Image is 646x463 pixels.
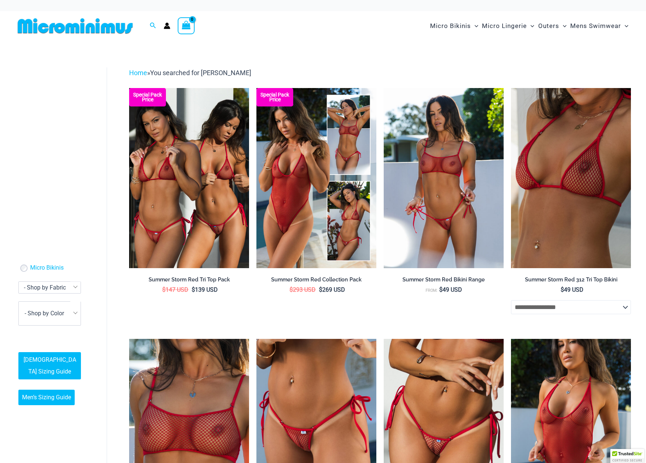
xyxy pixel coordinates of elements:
[570,17,621,35] span: Mens Swimwear
[568,15,630,37] a: Mens SwimwearMenu ToggleMenu Toggle
[527,17,534,35] span: Menu Toggle
[15,18,136,34] img: MM SHOP LOGO FLAT
[256,88,376,268] img: Summer Storm Red Collection Pack F
[319,286,345,293] bdi: 269 USD
[427,14,631,38] nav: Site Navigation
[129,69,147,77] a: Home
[426,288,437,293] span: From:
[30,264,64,272] a: Micro Bikinis
[480,15,536,37] a: Micro LingerieMenu ToggleMenu Toggle
[439,286,443,293] span: $
[430,17,471,35] span: Micro Bikinis
[192,286,195,293] span: $
[178,17,195,34] a: View Shopping Cart, empty
[129,88,249,268] img: Summer Storm Red Tri Top Pack F
[18,390,75,405] a: Men’s Sizing Guide
[256,88,376,268] a: Summer Storm Red Collection Pack F Summer Storm Red Collection Pack BSummer Storm Red Collection ...
[256,276,376,286] a: Summer Storm Red Collection Pack
[129,92,166,102] b: Special Pack Price
[384,276,504,283] h2: Summer Storm Red Bikini Range
[511,276,631,286] a: Summer Storm Red 312 Tri Top Bikini
[621,17,628,35] span: Menu Toggle
[129,276,249,286] a: Summer Storm Red Tri Top Pack
[610,449,644,463] div: TrustedSite Certified
[511,88,631,268] img: Summer Storm Red 312 Tri Top 01
[536,15,568,37] a: OutersMenu ToggleMenu Toggle
[129,69,251,77] span: »
[428,15,480,37] a: Micro BikinisMenu ToggleMenu Toggle
[19,302,81,325] span: - Shop by Color
[384,88,504,268] a: Summer Storm Red 332 Crop Top 449 Thong 02Summer Storm Red 332 Crop Top 449 Thong 03Summer Storm ...
[129,88,249,268] a: Summer Storm Red Tri Top Pack F Summer Storm Red Tri Top Pack BSummer Storm Red Tri Top Pack B
[559,17,567,35] span: Menu Toggle
[162,286,166,293] span: $
[319,286,322,293] span: $
[561,286,583,293] bdi: 49 USD
[471,17,478,35] span: Menu Toggle
[18,301,81,326] span: - Shop by Color
[192,286,218,293] bdi: 139 USD
[384,276,504,286] a: Summer Storm Red Bikini Range
[538,17,559,35] span: Outers
[150,21,156,31] a: Search icon link
[25,310,64,317] span: - Shop by Color
[129,276,249,283] h2: Summer Storm Red Tri Top Pack
[290,286,293,293] span: $
[256,92,293,102] b: Special Pack Price
[482,17,527,35] span: Micro Lingerie
[511,88,631,268] a: Summer Storm Red 312 Tri Top 01Summer Storm Red 312 Tri Top 449 Thong 04Summer Storm Red 312 Tri ...
[18,62,85,209] iframe: TrustedSite Certified
[561,286,564,293] span: $
[164,22,170,29] a: Account icon link
[18,352,81,379] a: [DEMOGRAPHIC_DATA] Sizing Guide
[18,281,81,294] span: - Shop by Fabric
[439,286,462,293] bdi: 49 USD
[290,286,316,293] bdi: 293 USD
[162,286,188,293] bdi: 147 USD
[256,276,376,283] h2: Summer Storm Red Collection Pack
[511,276,631,283] h2: Summer Storm Red 312 Tri Top Bikini
[150,69,251,77] span: You searched for [PERSON_NAME]
[384,88,504,268] img: Summer Storm Red 332 Crop Top 449 Thong 02
[24,284,66,291] span: - Shop by Fabric
[19,282,81,293] span: - Shop by Fabric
